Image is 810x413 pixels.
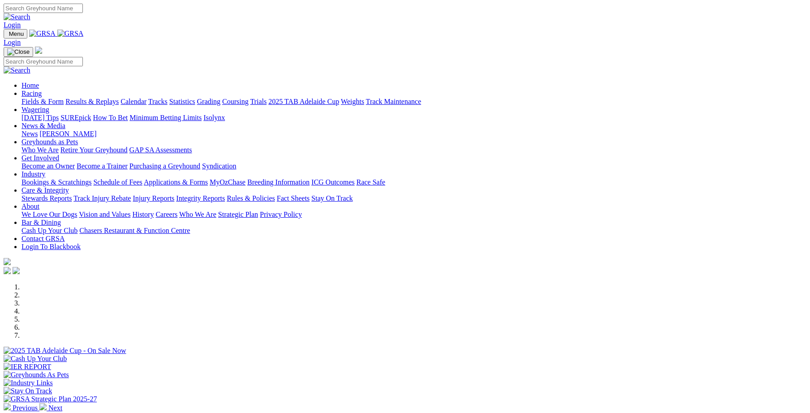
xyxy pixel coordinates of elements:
input: Search [4,57,83,66]
span: Previous [13,404,38,412]
a: Chasers Restaurant & Function Centre [79,227,190,234]
a: Fact Sheets [277,194,310,202]
input: Search [4,4,83,13]
a: Greyhounds as Pets [22,138,78,146]
a: Who We Are [179,211,216,218]
a: Stay On Track [311,194,353,202]
img: IER REPORT [4,363,51,371]
div: Get Involved [22,162,806,170]
img: Close [7,48,30,56]
span: Next [48,404,62,412]
a: ICG Outcomes [311,178,354,186]
a: How To Bet [93,114,128,121]
a: MyOzChase [210,178,246,186]
img: GRSA [57,30,84,38]
img: Greyhounds As Pets [4,371,69,379]
img: logo-grsa-white.png [4,258,11,265]
a: Wagering [22,106,49,113]
a: Bar & Dining [22,219,61,226]
div: Racing [22,98,806,106]
img: Cash Up Your Club [4,355,67,363]
a: Weights [341,98,364,105]
a: Retire Your Greyhound [60,146,128,154]
a: Results & Replays [65,98,119,105]
a: Privacy Policy [260,211,302,218]
a: Syndication [202,162,236,170]
div: Care & Integrity [22,194,806,202]
a: Purchasing a Greyhound [129,162,200,170]
img: facebook.svg [4,267,11,274]
img: logo-grsa-white.png [35,47,42,54]
img: GRSA [29,30,56,38]
div: Greyhounds as Pets [22,146,806,154]
a: GAP SA Assessments [129,146,192,154]
img: GRSA Strategic Plan 2025-27 [4,395,97,403]
a: Vision and Values [79,211,130,218]
a: We Love Our Dogs [22,211,77,218]
a: Isolynx [203,114,225,121]
img: Search [4,13,30,21]
a: SUREpick [60,114,91,121]
a: Who We Are [22,146,59,154]
a: Login [4,39,21,46]
a: Care & Integrity [22,186,69,194]
a: Careers [155,211,177,218]
div: About [22,211,806,219]
a: Get Involved [22,154,59,162]
button: Toggle navigation [4,29,27,39]
span: Menu [9,30,24,37]
div: Wagering [22,114,806,122]
a: Next [39,404,62,412]
div: Bar & Dining [22,227,806,235]
a: 2025 TAB Adelaide Cup [268,98,339,105]
a: About [22,202,39,210]
a: Track Maintenance [366,98,421,105]
a: Become an Owner [22,162,75,170]
a: Tracks [148,98,168,105]
a: Strategic Plan [218,211,258,218]
a: Previous [4,404,39,412]
a: [DATE] Tips [22,114,59,121]
img: Search [4,66,30,74]
a: Become a Trainer [77,162,128,170]
a: News [22,130,38,138]
img: chevron-right-pager-white.svg [39,403,47,410]
a: News & Media [22,122,65,129]
img: Stay On Track [4,387,52,395]
a: Racing [22,90,42,97]
a: Contact GRSA [22,235,65,242]
a: Minimum Betting Limits [129,114,202,121]
a: Cash Up Your Club [22,227,78,234]
a: Applications & Forms [144,178,208,186]
a: Injury Reports [133,194,174,202]
a: Industry [22,170,45,178]
a: Stewards Reports [22,194,72,202]
a: Login [4,21,21,29]
a: History [132,211,154,218]
img: Industry Links [4,379,53,387]
button: Toggle navigation [4,47,33,57]
img: twitter.svg [13,267,20,274]
a: Trials [250,98,267,105]
div: News & Media [22,130,806,138]
a: Integrity Reports [176,194,225,202]
a: Home [22,82,39,89]
a: Calendar [121,98,146,105]
a: [PERSON_NAME] [39,130,96,138]
img: 2025 TAB Adelaide Cup - On Sale Now [4,347,126,355]
a: Track Injury Rebate [73,194,131,202]
a: Breeding Information [247,178,310,186]
a: Coursing [222,98,249,105]
a: Fields & Form [22,98,64,105]
a: Rules & Policies [227,194,275,202]
a: Statistics [169,98,195,105]
a: Schedule of Fees [93,178,142,186]
a: Grading [197,98,220,105]
img: chevron-left-pager-white.svg [4,403,11,410]
a: Bookings & Scratchings [22,178,91,186]
div: Industry [22,178,806,186]
a: Login To Blackbook [22,243,81,250]
a: Race Safe [356,178,385,186]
